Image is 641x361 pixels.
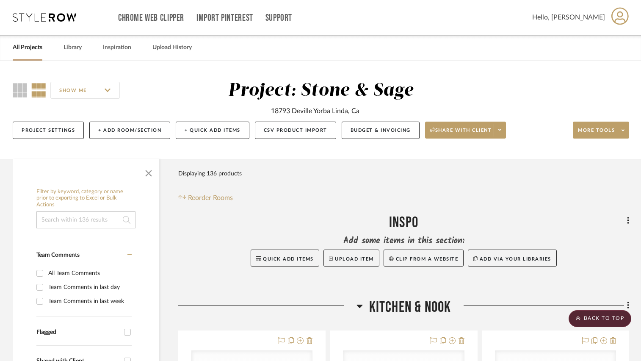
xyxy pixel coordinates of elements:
button: Clip from a website [384,250,464,267]
a: Library [64,42,82,53]
div: Displaying 136 products [178,165,242,182]
h6: Filter by keyword, category or name prior to exporting to Excel or Bulk Actions [36,189,135,208]
span: Quick Add Items [263,257,314,261]
button: Add via your libraries [468,250,557,267]
span: Kitchen & Nook [369,298,451,317]
span: Team Comments [36,252,80,258]
button: Quick Add Items [251,250,319,267]
button: + Add Room/Section [89,122,170,139]
span: More tools [578,127,615,140]
button: Budget & Invoicing [342,122,420,139]
a: Import Pinterest [196,14,253,22]
scroll-to-top-button: BACK TO TOP [569,310,631,327]
a: Upload History [152,42,192,53]
span: Share with client [430,127,492,140]
a: All Projects [13,42,42,53]
button: Reorder Rooms [178,193,233,203]
div: 18793 Deville Yorba Linda, Ca [271,106,359,116]
button: Project Settings [13,122,84,139]
span: Hello, [PERSON_NAME] [532,12,605,22]
div: Team Comments in last day [48,280,130,294]
div: Team Comments in last week [48,294,130,308]
div: All Team Comments [48,267,130,280]
div: Project: Stone & Sage [228,82,413,100]
button: Share with client [425,122,506,139]
input: Search within 136 results [36,211,135,228]
div: Add some items in this section: [178,235,629,247]
a: Chrome Web Clipper [118,14,184,22]
button: CSV Product Import [255,122,336,139]
span: Reorder Rooms [188,193,233,203]
a: Inspiration [103,42,131,53]
button: Upload Item [323,250,379,267]
button: More tools [573,122,629,139]
div: Flagged [36,329,120,336]
button: + Quick Add Items [176,122,249,139]
a: Support [265,14,292,22]
button: Close [140,163,157,180]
